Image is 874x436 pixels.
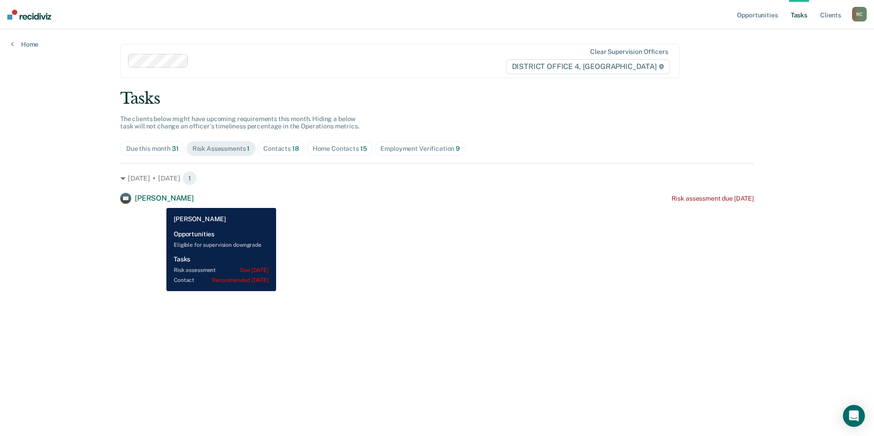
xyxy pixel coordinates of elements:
div: Open Intercom Messenger [843,405,865,427]
div: Clear supervision officers [590,48,668,56]
div: Risk assessment due [DATE] [671,195,754,202]
div: Tasks [120,89,754,108]
span: 15 [360,145,367,152]
a: Home [11,40,38,48]
button: RC [852,7,867,21]
div: Due this month [126,145,179,153]
div: Risk Assessments [192,145,250,153]
span: [PERSON_NAME] [135,194,194,202]
span: DISTRICT OFFICE 4, [GEOGRAPHIC_DATA] [506,59,670,74]
span: 1 [247,145,250,152]
div: Contacts [263,145,299,153]
div: R C [852,7,867,21]
span: The clients below might have upcoming requirements this month. Hiding a below task will not chang... [120,115,359,130]
div: Employment Verification [380,145,460,153]
span: 9 [456,145,460,152]
span: 1 [182,171,197,186]
div: Home Contacts [313,145,367,153]
span: 31 [172,145,179,152]
span: 18 [292,145,299,152]
div: [DATE] • [DATE] 1 [120,171,754,186]
img: Recidiviz [7,10,51,20]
